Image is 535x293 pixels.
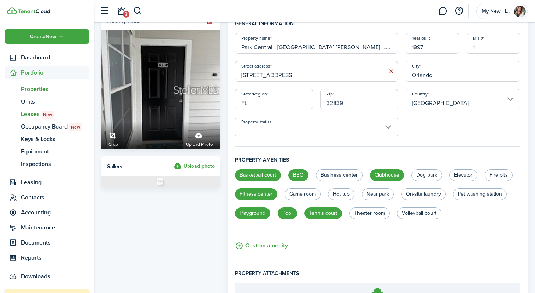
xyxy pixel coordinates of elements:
[235,188,277,200] label: Fitness center
[5,158,89,170] a: Inspections
[108,141,118,148] span: Crop
[101,176,220,187] img: Photo placeholder
[453,188,507,200] label: Pet washing station
[21,178,89,187] span: Leasing
[5,145,89,158] a: Equipment
[5,251,89,264] a: Reports
[21,238,89,247] span: Documents
[43,111,52,118] span: New
[235,270,520,283] h4: Property attachments
[5,133,89,145] a: Keys & Locks
[235,61,398,82] input: Start typing the address and then select from the dropdown
[285,188,321,200] label: Game room
[97,4,111,18] button: Open sidebar
[21,160,89,169] span: Inspections
[235,20,520,33] h4: General information
[18,9,50,14] img: TenantCloud
[278,207,297,219] label: Pool
[304,207,342,219] label: Tennis court
[436,2,450,21] a: Messaging
[133,5,142,17] button: Search
[21,223,89,232] span: Maintenance
[235,169,281,181] label: Basketball court
[21,110,89,119] span: Leases
[288,169,308,181] label: BBQ
[21,135,89,144] span: Keys & Locks
[401,188,446,200] label: On-site laundry
[235,241,288,250] button: Custom amenity
[328,188,354,200] label: Hot tub
[370,169,404,181] label: Clubhouse
[71,124,80,130] span: New
[453,5,465,17] button: Open resource center
[467,33,520,54] input: 1
[5,120,89,133] a: Occupancy BoardNew
[107,163,122,170] span: Gallery
[316,169,363,181] label: Business center
[186,129,213,148] label: Upload photo
[21,253,89,262] span: Reports
[21,53,89,62] span: Dashboard
[362,188,394,200] label: Near park
[349,207,390,219] label: Theater room
[7,7,17,14] img: TenantCloud
[482,9,511,14] span: My New Home Management
[21,97,89,106] span: Units
[5,83,89,95] a: Properties
[21,272,50,281] span: Downloads
[411,169,442,181] label: Dog park
[449,169,477,181] label: Elevator
[123,11,129,18] span: 3
[186,141,213,148] span: Upload photo
[21,122,89,131] span: Occupancy Board
[5,108,89,120] a: LeasesNew
[235,207,270,219] label: Playground
[21,208,89,217] span: Accounting
[21,193,89,202] span: Contacts
[30,34,56,39] span: Create New
[21,85,89,94] span: Properties
[514,6,526,17] img: My New Home Management
[397,207,441,219] label: Volleyball court
[5,29,89,44] button: Open menu
[21,147,89,156] span: Equipment
[235,156,520,169] h4: Property amenities
[108,129,118,148] a: Crop
[21,68,89,77] span: Portfolio
[114,2,128,21] a: Notifications
[5,95,89,108] a: Units
[485,169,513,181] label: Fire pits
